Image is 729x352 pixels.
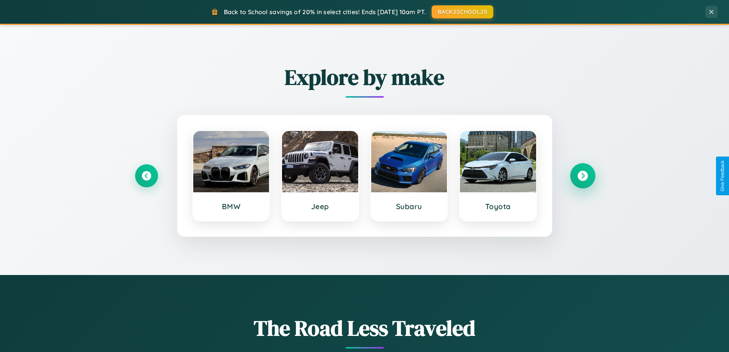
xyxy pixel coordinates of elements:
[720,160,725,192] div: Give Feedback
[468,202,528,211] h3: Toyota
[290,202,351,211] h3: Jeep
[135,62,594,92] h2: Explore by make
[432,5,493,18] button: BACK2SCHOOL20
[135,313,594,343] h1: The Road Less Traveled
[379,202,440,211] h3: Subaru
[224,8,426,16] span: Back to School savings of 20% in select cities! Ends [DATE] 10am PT.
[201,202,262,211] h3: BMW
